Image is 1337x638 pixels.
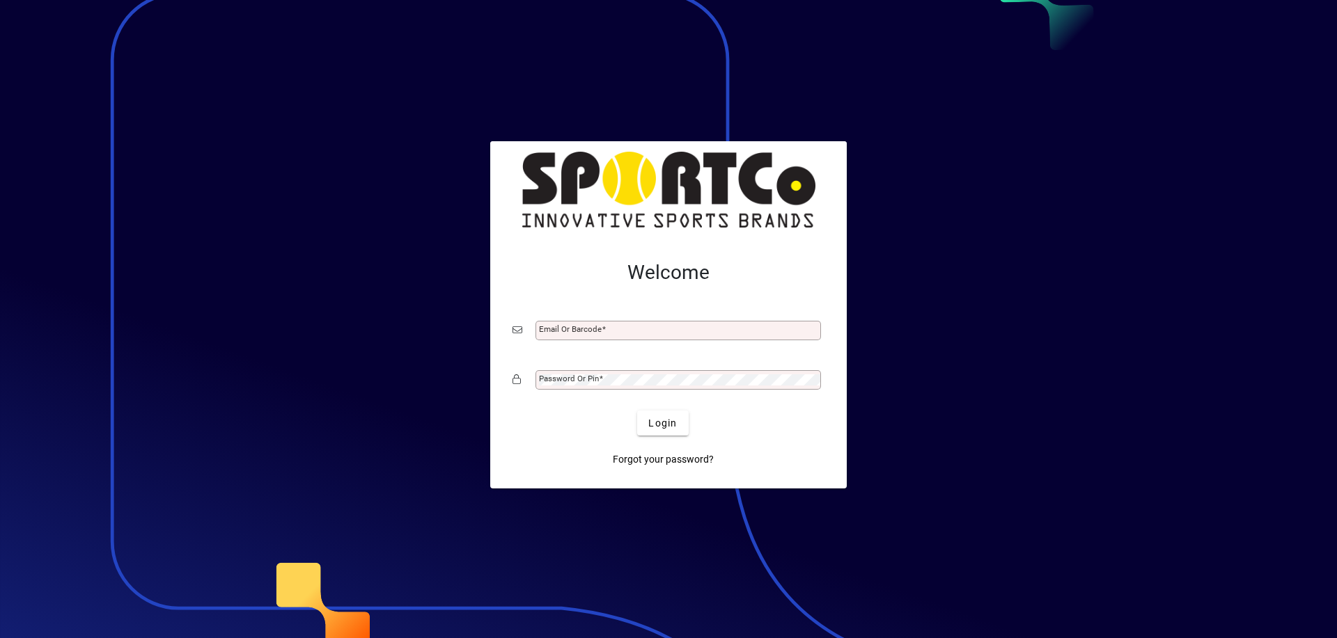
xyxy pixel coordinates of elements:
[513,261,824,285] h2: Welcome
[613,452,714,467] span: Forgot your password?
[539,324,602,334] mat-label: Email or Barcode
[539,374,599,383] mat-label: Password or Pin
[637,410,688,436] button: Login
[648,416,677,431] span: Login
[607,447,719,472] a: Forgot your password?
